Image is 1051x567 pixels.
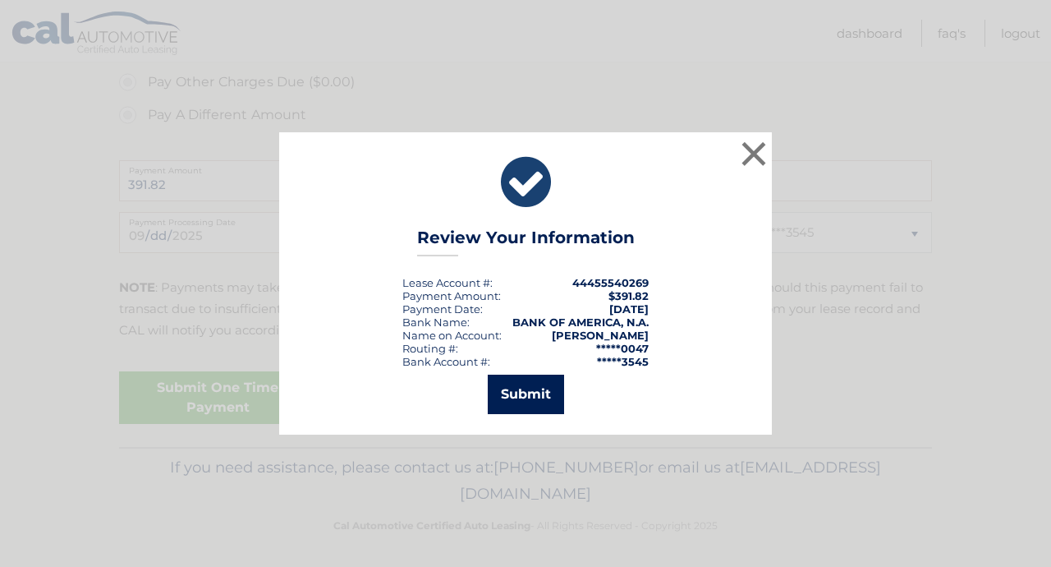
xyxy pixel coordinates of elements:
div: Bank Account #: [402,355,490,368]
div: Routing #: [402,342,458,355]
strong: BANK OF AMERICA, N.A. [512,316,649,329]
button: Submit [488,375,564,414]
strong: 44455540269 [572,276,649,289]
div: : [402,302,483,316]
div: Bank Name: [402,316,470,329]
strong: [PERSON_NAME] [552,329,649,342]
span: [DATE] [609,302,649,316]
div: Payment Amount: [402,289,501,302]
button: × [737,137,770,170]
div: Lease Account #: [402,276,493,289]
h3: Review Your Information [417,228,635,256]
div: Name on Account: [402,329,502,342]
span: Payment Date [402,302,480,316]
span: $391.82 [608,289,649,302]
